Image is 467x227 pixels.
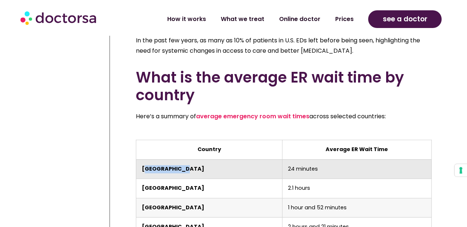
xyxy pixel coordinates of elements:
[382,13,427,25] span: see a doctor
[136,111,432,122] p: Here’s a summary of across selected countries:
[142,184,204,192] strong: [GEOGRAPHIC_DATA]
[368,10,442,28] a: see a doctor
[282,179,432,198] td: 2.1 hours
[136,140,282,159] th: Country
[136,35,432,56] p: In the past few years, as many as 10% of patients in U.S. EDs left before being seen, highlightin...
[142,165,204,172] strong: [GEOGRAPHIC_DATA]
[136,69,432,104] h2: What is the average ER wait time by country
[454,164,467,177] button: Your consent preferences for tracking technologies
[196,112,309,121] a: average emergency room wait times
[282,159,432,179] td: 24 minutes
[282,140,432,159] th: Average ER Wait Time
[282,198,432,217] td: 1 hour and 52 minutes
[271,11,327,28] a: Online doctor
[159,11,213,28] a: How it works
[213,11,271,28] a: What we treat
[327,11,361,28] a: Prices
[126,11,361,28] nav: Menu
[142,204,204,211] strong: [GEOGRAPHIC_DATA]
